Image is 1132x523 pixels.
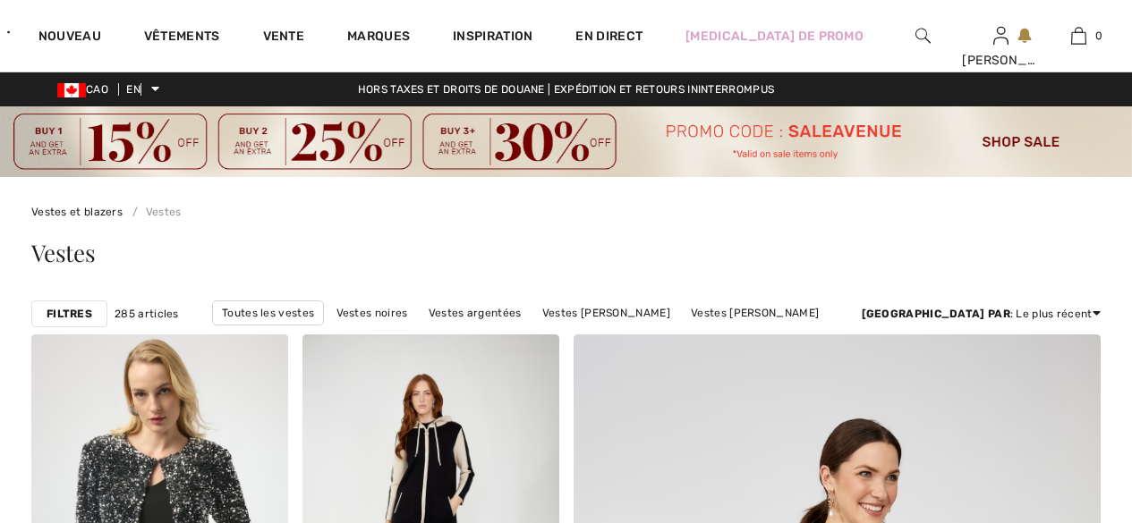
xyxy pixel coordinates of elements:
[31,237,96,268] font: Vestes
[144,29,220,47] a: Vêtements
[682,301,828,325] a: Vestes [PERSON_NAME]
[31,206,123,218] a: Vestes et blazers
[347,29,410,47] a: Marques
[146,206,182,218] font: Vestes
[993,25,1009,46] img: Mes informations
[691,307,819,319] font: Vestes [PERSON_NAME]
[336,307,408,319] font: Vestes noires
[962,53,1067,68] font: [PERSON_NAME]
[144,29,220,44] font: Vêtements
[347,29,410,44] font: Marques
[212,300,324,325] a: Toutes les vestes
[126,83,140,96] font: EN
[533,301,679,325] a: Vestes [PERSON_NAME]
[86,83,108,96] font: CAO
[453,29,532,44] font: Inspiration
[358,83,774,96] font: Hors taxes et droits de douane | Expédition et retours ininterrompus
[47,308,92,320] font: Filtres
[575,29,643,44] font: En direct
[222,307,314,319] font: Toutes les vestes
[1095,30,1102,42] font: 0
[420,301,531,325] a: Vestes argentées
[7,14,10,50] img: 1ère Avenue
[38,29,101,47] a: Nouveau
[429,307,522,319] font: Vestes argentées
[685,27,864,46] a: [MEDICAL_DATA] de promo
[57,83,86,97] img: Dollar canadien
[915,25,931,46] img: rechercher sur le site
[1018,389,1114,434] iframe: Ouvre un widget où vous pouvez discuter avec l'un de nos agents
[38,29,101,44] font: Nouveau
[1041,25,1117,46] a: 0
[263,29,305,44] font: Vente
[328,301,417,325] a: Vestes noires
[575,27,643,46] a: En direct
[1010,308,1093,320] font: : Le plus récent
[993,27,1009,44] a: Se connecter
[1071,25,1086,46] img: Mon sac
[862,308,1010,320] font: [GEOGRAPHIC_DATA] par
[125,206,181,218] a: Vestes
[115,308,179,320] font: 285 articles
[263,29,305,47] a: Vente
[685,29,864,44] font: [MEDICAL_DATA] de promo
[542,307,670,319] font: Vestes [PERSON_NAME]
